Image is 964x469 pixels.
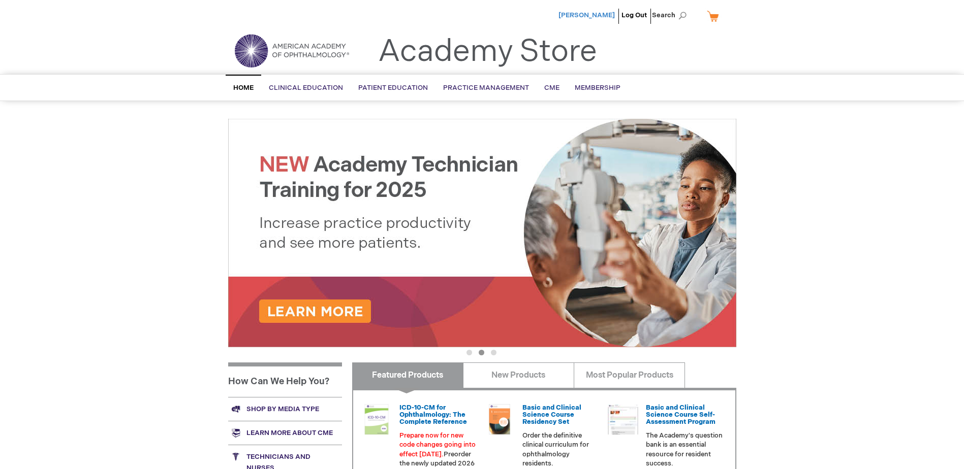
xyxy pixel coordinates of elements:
a: Basic and Clinical Science Course Residency Set [522,404,581,426]
a: Log Out [621,11,647,19]
a: ICD-10-CM for Ophthalmology: The Complete Reference [399,404,467,426]
button: 3 of 3 [491,350,496,355]
a: Academy Store [378,33,597,70]
a: Learn more about CME [228,421,342,445]
font: Prepare now for new code changes going into effect [DATE]. [399,431,476,458]
span: Search [652,5,691,25]
a: Basic and Clinical Science Course Self-Assessment Program [646,404,716,426]
span: Membership [575,84,620,92]
span: CME [544,84,559,92]
a: New Products [463,362,574,388]
p: The Academy's question bank is an essential resource for resident success. [646,431,723,468]
img: 0120008u_42.png [361,404,392,434]
img: bcscself_20.jpg [608,404,638,434]
span: Clinical Education [269,84,343,92]
a: Shop by media type [228,397,342,421]
button: 1 of 3 [467,350,472,355]
a: [PERSON_NAME] [558,11,615,19]
img: 02850963u_47.png [484,404,515,434]
a: Featured Products [352,362,463,388]
p: Order the definitive clinical curriculum for ophthalmology residents. [522,431,600,468]
span: Practice Management [443,84,529,92]
h1: How Can We Help You? [228,362,342,397]
span: Patient Education [358,84,428,92]
button: 2 of 3 [479,350,484,355]
span: Home [233,84,254,92]
a: Most Popular Products [574,362,685,388]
